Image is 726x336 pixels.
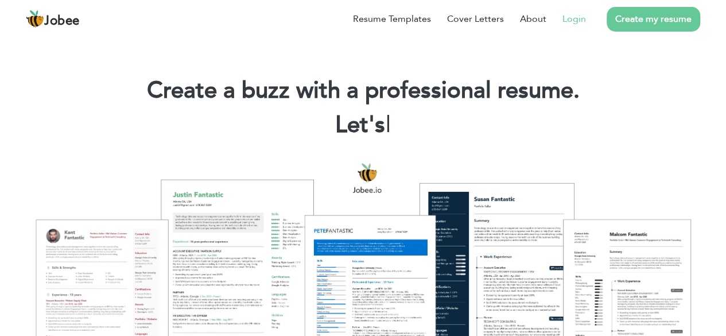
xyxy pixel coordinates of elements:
span: | [386,109,391,141]
a: Create my resume [607,7,700,32]
a: Login [562,12,586,26]
a: Resume Templates [353,12,431,26]
a: Cover Letters [447,12,504,26]
h2: Let's [17,110,709,140]
h1: Create a buzz with a professional resume. [17,76,709,106]
a: About [520,12,546,26]
img: jobee.io [26,10,44,28]
a: Jobee [26,10,80,28]
span: Jobee [44,15,80,28]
